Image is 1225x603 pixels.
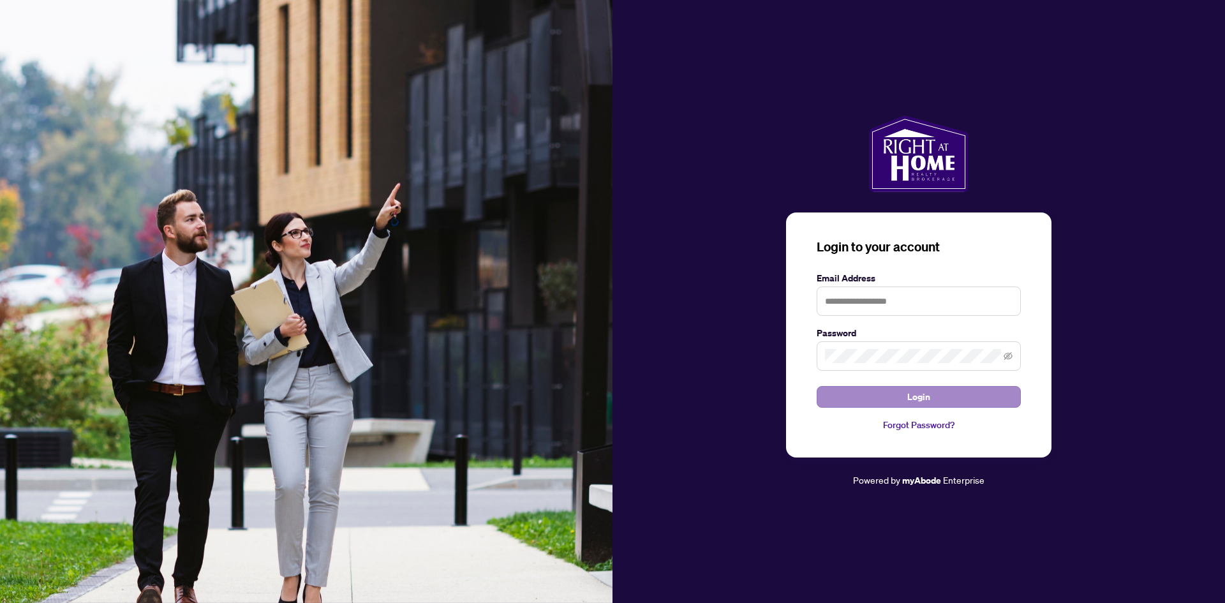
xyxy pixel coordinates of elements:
span: Enterprise [943,474,984,486]
h3: Login to your account [817,238,1021,256]
label: Password [817,326,1021,340]
label: Email Address [817,271,1021,285]
a: Forgot Password? [817,418,1021,432]
a: myAbode [902,473,941,488]
button: Login [817,386,1021,408]
span: Powered by [853,474,900,486]
span: eye-invisible [1004,352,1013,361]
span: Login [907,387,930,407]
img: ma-logo [869,115,968,192]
